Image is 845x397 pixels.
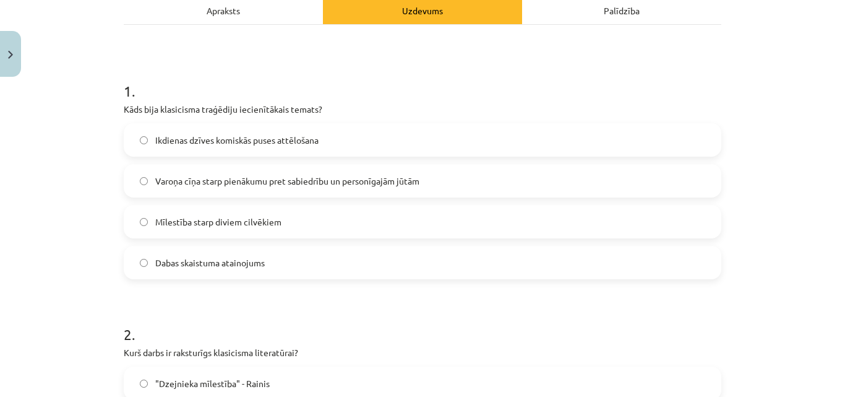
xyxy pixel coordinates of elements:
h1: 1 . [124,61,721,99]
span: Mīlestība starp diviem cilvēkiem [155,216,281,229]
p: Kāds bija klasicisma traģēdiju iecienītākais temats? [124,103,721,116]
input: Varoņa cīņa starp pienākumu pret sabiedrību un personīgajām jūtām [140,177,148,185]
span: Dabas skaistuma atainojums [155,256,265,269]
img: icon-close-lesson-0947bae3869378f0d4975bcd49f059093ad1ed9edebbc8119c70593378902aed.svg [8,51,13,59]
span: Ikdienas dzīves komiskās puses attēlošana [155,134,319,147]
input: Mīlestība starp diviem cilvēkiem [140,218,148,226]
span: "Dzejnieka mīlestība" - Rainis [155,377,270,390]
input: Ikdienas dzīves komiskās puses attēlošana [140,136,148,144]
p: Kurš darbs ir raksturīgs klasicisma literatūrai? [124,346,721,359]
input: Dabas skaistuma atainojums [140,259,148,267]
h1: 2 . [124,304,721,342]
input: "Dzejnieka mīlestība" - Rainis [140,380,148,388]
span: Varoņa cīņa starp pienākumu pret sabiedrību un personīgajām jūtām [155,175,419,188]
